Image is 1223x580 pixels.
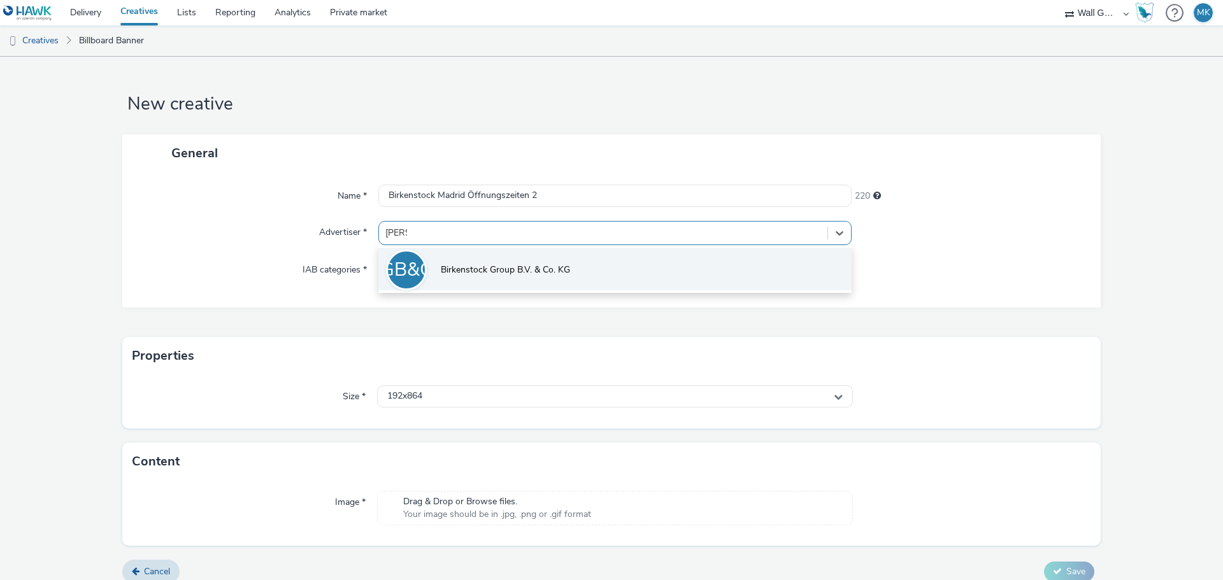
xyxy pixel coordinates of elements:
h3: Properties [132,346,194,365]
img: dooh [6,35,19,48]
span: Birkenstock Group B.V. & Co. KG [441,264,570,276]
label: Advertiser * [314,221,372,239]
label: IAB categories * [297,258,372,276]
img: Hawk Academy [1135,3,1154,23]
h3: Content [132,452,180,471]
span: General [171,145,218,162]
a: Hawk Academy [1135,3,1159,23]
a: Billboard Banner [73,25,150,56]
img: undefined Logo [3,5,52,21]
div: BGB&CK [368,252,445,288]
span: 220 [855,190,870,202]
span: Save [1066,565,1085,577]
span: 192x864 [387,391,422,402]
span: Cancel [144,565,170,577]
span: Your image should be in .jpg, .png or .gif format [403,508,591,521]
h1: New creative [122,92,1101,117]
label: Name * [333,185,372,202]
div: MK [1197,3,1210,22]
div: Maximum 255 characters [873,190,881,202]
span: Drag & Drop or Browse files. [403,495,591,508]
label: Image * [330,491,371,509]
input: Name [378,185,852,207]
label: Size * [338,385,371,403]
